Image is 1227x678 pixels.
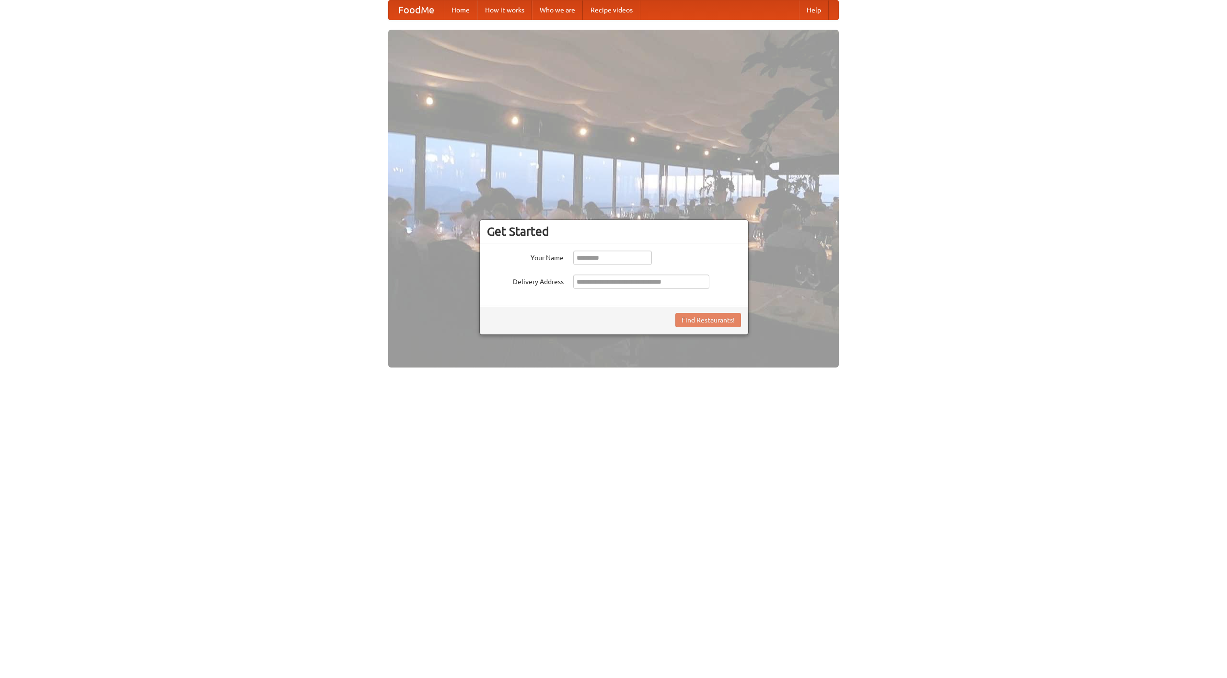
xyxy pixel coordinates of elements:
a: Help [799,0,829,20]
a: FoodMe [389,0,444,20]
a: How it works [477,0,532,20]
a: Recipe videos [583,0,640,20]
h3: Get Started [487,224,741,239]
a: Home [444,0,477,20]
label: Your Name [487,251,564,263]
label: Delivery Address [487,275,564,287]
button: Find Restaurants! [675,313,741,327]
a: Who we are [532,0,583,20]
